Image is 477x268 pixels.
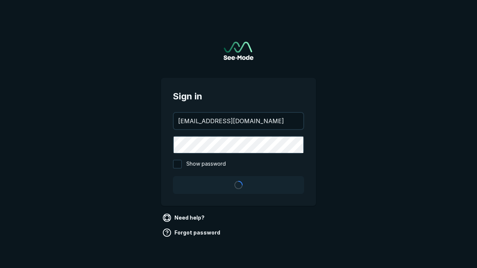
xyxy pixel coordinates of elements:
a: Go to sign in [224,42,253,60]
a: Need help? [161,212,208,224]
a: Forgot password [161,227,223,239]
span: Sign in [173,90,304,103]
span: Show password [186,160,226,169]
input: your@email.com [174,113,303,129]
img: See-Mode Logo [224,42,253,60]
